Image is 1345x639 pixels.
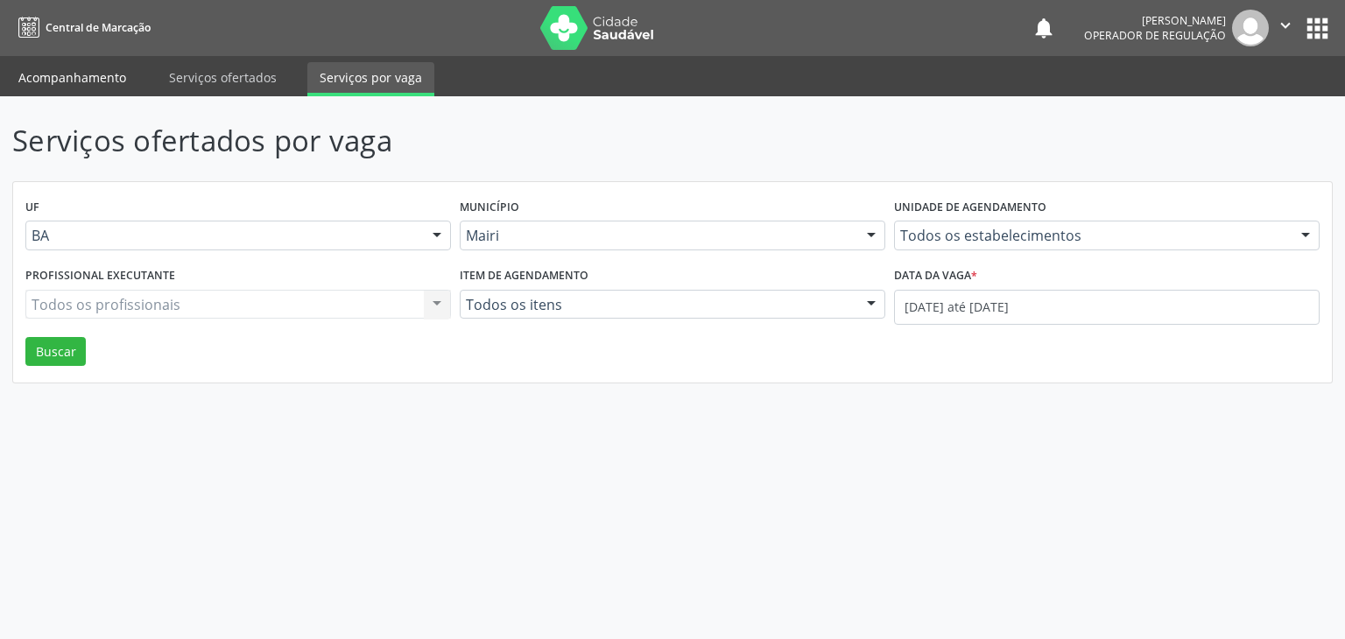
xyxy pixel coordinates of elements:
span: Todos os itens [466,296,849,313]
span: BA [32,227,415,244]
span: Mairi [466,227,849,244]
label: Profissional executante [25,263,175,290]
button: Buscar [25,337,86,367]
i:  [1276,16,1295,35]
span: Central de Marcação [46,20,151,35]
label: Data da vaga [894,263,977,290]
label: Item de agendamento [460,263,588,290]
a: Acompanhamento [6,62,138,93]
a: Serviços por vaga [307,62,434,96]
p: Serviços ofertados por vaga [12,119,937,163]
label: Município [460,194,519,221]
input: Selecione um intervalo [894,290,1320,325]
a: Central de Marcação [12,13,151,42]
label: UF [25,194,39,221]
button: notifications [1032,16,1056,40]
span: Todos os estabelecimentos [900,227,1284,244]
label: Unidade de agendamento [894,194,1046,221]
a: Serviços ofertados [157,62,289,93]
button:  [1269,10,1302,46]
div: [PERSON_NAME] [1084,13,1226,28]
img: img [1232,10,1269,46]
span: Operador de regulação [1084,28,1226,43]
button: apps [1302,13,1333,44]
